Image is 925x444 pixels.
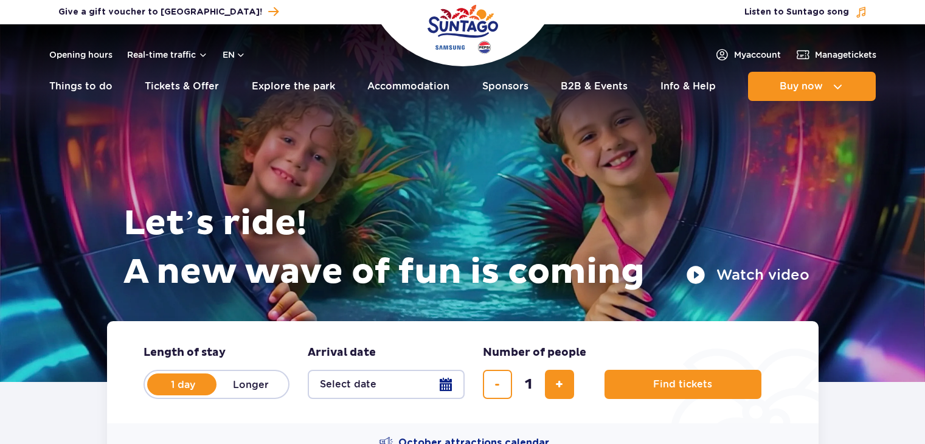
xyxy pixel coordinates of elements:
span: Number of people [483,345,586,360]
a: Tickets & Offer [145,72,219,101]
a: Accommodation [367,72,449,101]
a: Sponsors [482,72,528,101]
label: 1 day [148,372,218,397]
label: Longer [217,372,286,397]
span: Listen to Suntago song [744,6,849,18]
h1: Let’s ride! A new wave of fun is coming [123,199,809,297]
span: Find tickets [653,379,712,390]
span: Give a gift voucher to [GEOGRAPHIC_DATA]! [58,6,262,18]
a: Give a gift voucher to [GEOGRAPHIC_DATA]! [58,4,279,20]
a: Things to do [49,72,113,101]
a: Managetickets [795,47,876,62]
span: My account [734,49,781,61]
span: Buy now [780,81,823,92]
a: Myaccount [715,47,781,62]
span: Manage tickets [815,49,876,61]
a: Explore the park [252,72,335,101]
button: Buy now [748,72,876,101]
a: B2B & Events [561,72,628,101]
button: Watch video [686,265,809,285]
span: Length of stay [144,345,226,360]
input: number of tickets [514,370,543,399]
a: Opening hours [49,49,113,61]
button: Listen to Suntago song [744,6,867,18]
button: remove ticket [483,370,512,399]
button: en [223,49,246,61]
form: Planning your visit to Park of Poland [107,321,819,423]
a: Info & Help [660,72,716,101]
span: Arrival date [308,345,376,360]
button: add ticket [545,370,574,399]
button: Real-time traffic [127,50,208,60]
button: Select date [308,370,465,399]
button: Find tickets [605,370,761,399]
